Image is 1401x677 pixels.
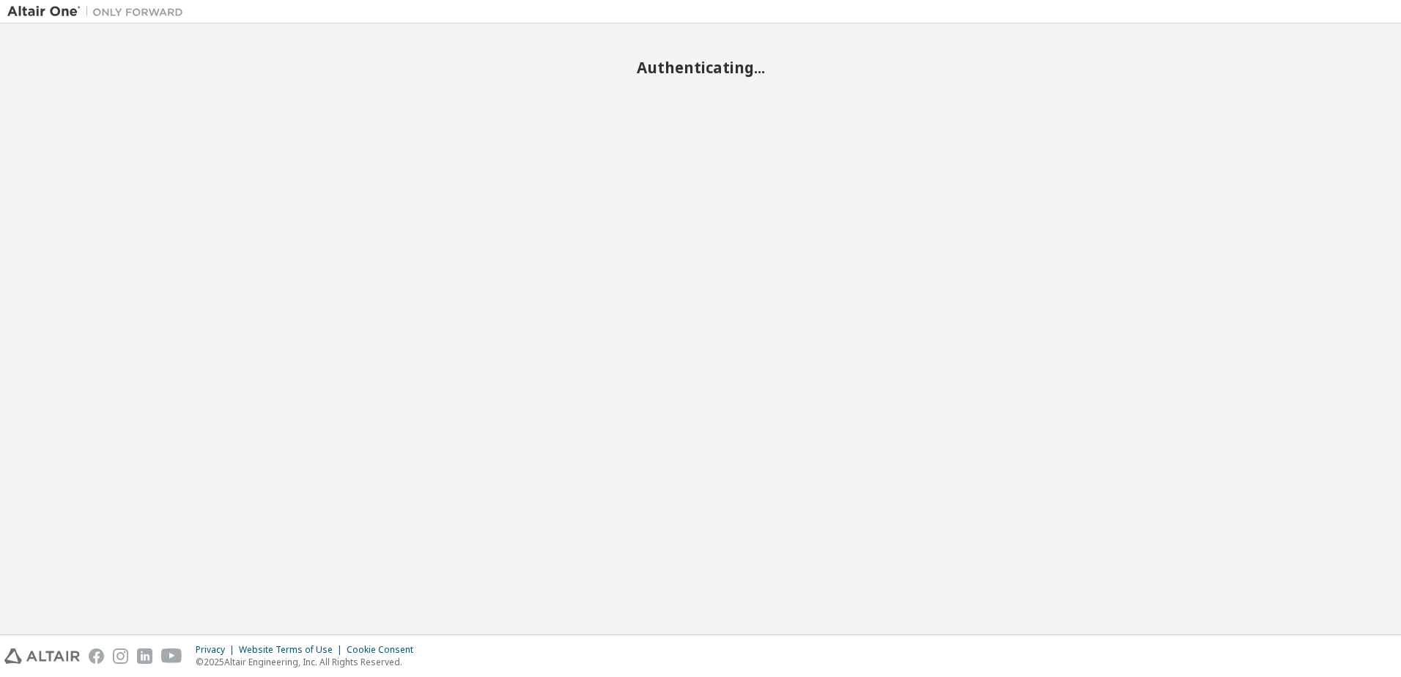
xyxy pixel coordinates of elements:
[196,644,239,656] div: Privacy
[239,644,347,656] div: Website Terms of Use
[113,648,128,664] img: instagram.svg
[196,656,422,668] p: © 2025 Altair Engineering, Inc. All Rights Reserved.
[4,648,80,664] img: altair_logo.svg
[7,58,1394,77] h2: Authenticating...
[137,648,152,664] img: linkedin.svg
[347,644,422,656] div: Cookie Consent
[161,648,182,664] img: youtube.svg
[89,648,104,664] img: facebook.svg
[7,4,191,19] img: Altair One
